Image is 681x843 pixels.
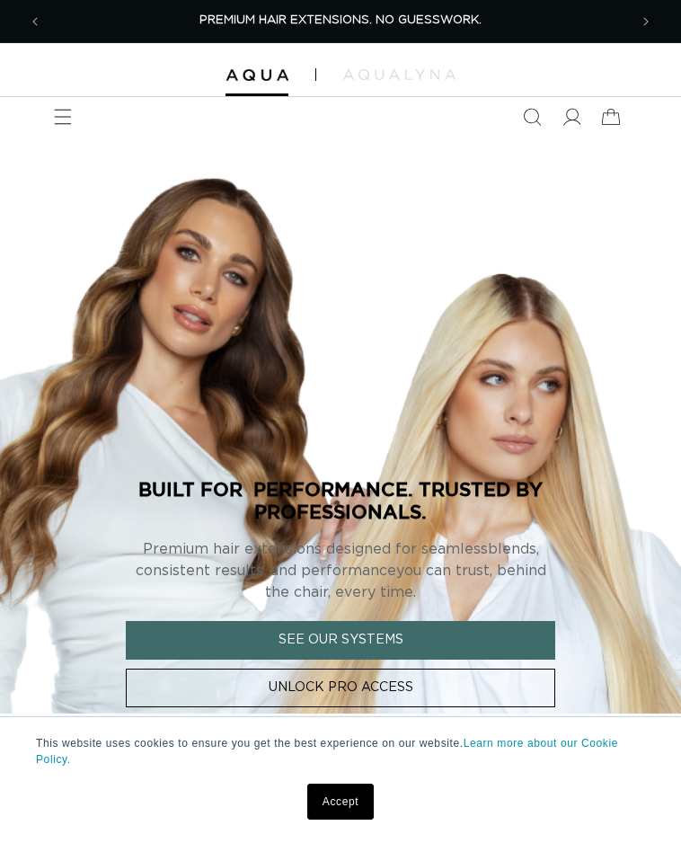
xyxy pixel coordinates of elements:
p: BUILT FOR PERFORMANCE. TRUSTED BY PROFESSIONALS. [126,478,555,523]
a: See Our Systems [126,621,555,660]
p: Premium hair extensions designed for seamless blends, consistent results, and performance you can... [126,538,555,603]
img: Aqua Hair Extensions [226,69,288,82]
img: aqualyna.com [343,69,455,80]
p: This website uses cookies to ensure you get the best experience on our website. [36,735,645,768]
button: Next announcement [626,2,666,41]
summary: Menu [43,97,83,137]
span: PREMIUM HAIR EXTENSIONS. NO GUESSWORK. [199,14,482,26]
a: Accept [307,784,374,820]
a: Unlock Pro Access [126,669,555,707]
button: Previous announcement [15,2,55,41]
summary: Search [512,97,552,137]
